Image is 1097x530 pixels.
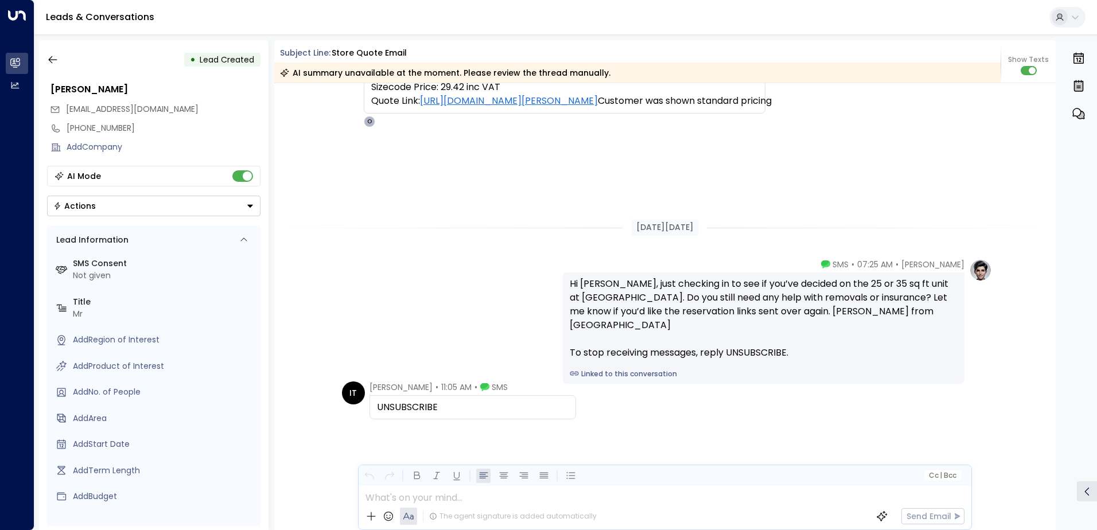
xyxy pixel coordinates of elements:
label: SMS Consent [73,258,256,270]
span: Subject Line: [280,47,330,59]
div: AddProduct of Interest [73,360,256,372]
label: Source [73,517,256,529]
span: [PERSON_NAME] [369,381,433,393]
span: • [896,259,898,270]
a: Leads & Conversations [46,10,154,24]
div: [PERSON_NAME] [50,83,260,96]
div: The agent signature is added automatically [429,511,597,521]
a: [URL][DOMAIN_NAME][PERSON_NAME] [420,94,598,108]
span: [PERSON_NAME] [901,259,964,270]
div: • [190,49,196,70]
div: AddRegion of Interest [73,334,256,346]
div: AddBudget [73,490,256,502]
button: Actions [47,196,260,216]
img: profile-logo.png [969,259,992,282]
div: UNSUBSCRIBE [377,400,569,414]
span: • [851,259,854,270]
span: Show Texts [1008,54,1049,65]
button: Undo [362,469,376,483]
div: Not given [73,270,256,282]
div: [DATE][DATE] [632,219,698,236]
div: [PHONE_NUMBER] [67,122,260,134]
div: AddTerm Length [73,465,256,477]
button: Cc|Bcc [924,470,960,481]
div: Hi [PERSON_NAME], just checking in to see if you’ve decided on the 25 or 35 sq ft unit at [GEOGRA... [570,277,958,360]
span: • [474,381,477,393]
span: Cc Bcc [928,471,956,480]
div: AI Mode [67,170,101,182]
span: SMS [833,259,849,270]
span: Lead Created [200,54,254,65]
div: IT [342,381,365,404]
span: SMS [492,381,508,393]
div: AddArea [73,412,256,424]
button: Redo [382,469,396,483]
div: Mr [73,308,256,320]
div: AddNo. of People [73,386,256,398]
div: Store Quote Email [332,47,407,59]
div: Actions [53,201,96,211]
span: ibraheemtalib2@gmail.com [66,103,199,115]
div: AddCompany [67,141,260,153]
div: O [364,116,375,127]
a: Linked to this conversation [570,369,958,379]
div: Lead Information [52,234,129,246]
span: • [435,381,438,393]
div: AddStart Date [73,438,256,450]
span: | [940,471,942,480]
span: 11:05 AM [441,381,472,393]
span: 07:25 AM [857,259,893,270]
div: AI summary unavailable at the moment. Please review the thread manually. [280,67,610,79]
span: [EMAIL_ADDRESS][DOMAIN_NAME] [66,103,199,115]
label: Title [73,296,256,308]
div: Button group with a nested menu [47,196,260,216]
